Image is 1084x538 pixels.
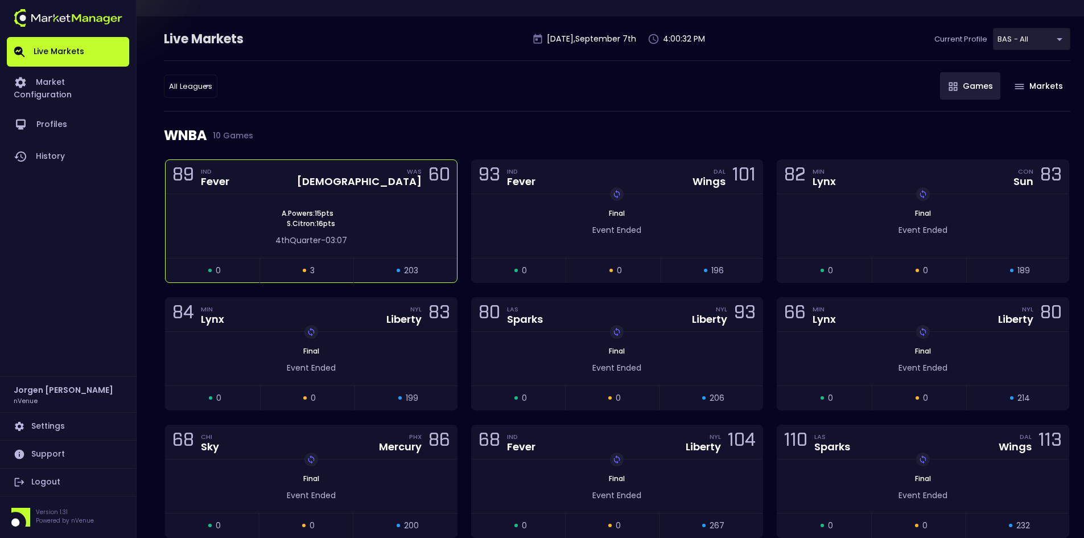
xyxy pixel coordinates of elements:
[311,392,316,404] span: 0
[711,265,724,277] span: 196
[784,432,807,453] div: 110
[1020,432,1032,441] div: DAL
[36,508,94,516] p: Version 1.31
[201,176,229,187] div: Fever
[605,208,628,218] span: Final
[934,34,987,45] p: Current Profile
[898,224,947,236] span: Event Ended
[507,432,535,441] div: IND
[784,166,806,187] div: 82
[813,167,836,176] div: MIN
[923,392,928,404] span: 0
[297,176,422,187] div: [DEMOGRAPHIC_DATA]
[216,520,221,532] span: 0
[663,33,705,45] p: 4:00:32 PM
[912,346,934,356] span: Final
[507,314,543,325] div: Sparks
[207,131,253,140] span: 10 Games
[404,520,419,532] span: 200
[784,304,806,325] div: 66
[201,305,224,314] div: MIN
[7,141,129,173] a: History
[7,67,129,109] a: Market Configuration
[612,455,621,464] img: replayImg
[918,327,928,336] img: replayImg
[547,33,636,45] p: [DATE] , September 7 th
[1022,305,1033,314] div: NYL
[172,432,194,453] div: 68
[828,392,833,404] span: 0
[507,305,543,314] div: LAS
[1006,72,1070,100] button: Markets
[616,520,621,532] span: 0
[14,396,38,405] h3: nVenue
[164,75,217,98] div: BAS - All
[710,432,721,441] div: NYL
[949,82,958,91] img: gameIcon
[164,112,1070,159] div: WNBA
[275,235,321,246] span: 4th Quarter
[813,314,836,325] div: Lynx
[828,520,833,532] span: 0
[379,442,422,452] div: Mercury
[1016,520,1030,532] span: 232
[605,346,628,356] span: Final
[283,219,339,229] span: S . Citron : 16 pts
[14,9,122,27] img: logo
[716,305,727,314] div: NYL
[1017,265,1030,277] span: 189
[923,265,928,277] span: 0
[7,508,129,527] div: Version 1.31Powered by nVenue
[310,520,315,532] span: 0
[300,474,323,483] span: Final
[310,265,315,277] span: 3
[1015,84,1024,89] img: gameIcon
[410,305,422,314] div: NYL
[813,176,836,187] div: Lynx
[993,28,1070,50] div: BAS - All
[522,520,527,532] span: 0
[428,166,450,187] div: 60
[898,490,947,501] span: Event Ended
[1040,304,1062,325] div: 80
[201,167,229,176] div: IND
[201,314,224,325] div: Lynx
[692,314,727,325] div: Liberty
[407,167,422,176] div: WAS
[7,441,129,468] a: Support
[428,304,450,325] div: 83
[1017,392,1030,404] span: 214
[287,490,336,501] span: Event Ended
[1013,176,1033,187] div: Sun
[386,314,422,325] div: Liberty
[616,392,621,404] span: 0
[813,305,836,314] div: MIN
[912,208,934,218] span: Final
[1038,432,1062,453] div: 113
[592,490,641,501] span: Event Ended
[172,166,194,187] div: 89
[307,327,316,336] img: replayImg
[714,167,726,176] div: DAL
[898,362,947,373] span: Event Ended
[693,176,726,187] div: Wings
[734,304,756,325] div: 93
[612,190,621,199] img: replayImg
[404,265,418,277] span: 203
[428,432,450,453] div: 86
[814,442,850,452] div: Sparks
[522,265,527,277] span: 0
[321,235,325,246] span: -
[307,455,316,464] img: replayImg
[164,30,303,48] div: Live Markets
[7,37,129,67] a: Live Markets
[940,72,1000,100] button: Games
[998,314,1033,325] div: Liberty
[999,442,1032,452] div: Wings
[14,384,113,396] h2: Jorgen [PERSON_NAME]
[732,166,756,187] div: 101
[507,167,535,176] div: IND
[912,474,934,483] span: Final
[201,432,219,441] div: CHI
[507,442,535,452] div: Fever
